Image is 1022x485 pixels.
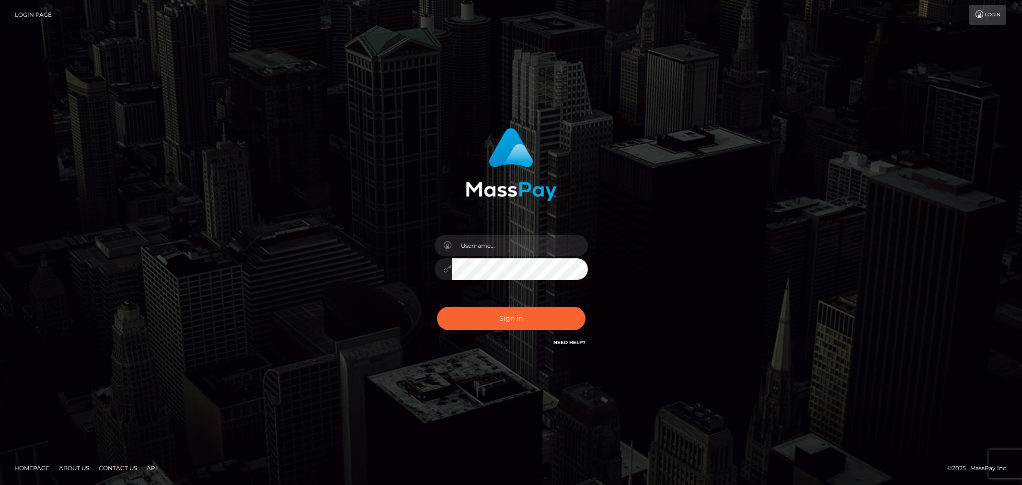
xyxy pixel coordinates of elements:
button: Sign in [437,307,586,330]
a: Login Page [15,5,52,25]
img: MassPay Login [466,128,557,201]
input: Username... [452,235,588,256]
a: Login [969,5,1006,25]
a: Contact Us [95,461,141,475]
div: © 2025 , MassPay Inc. [947,463,1015,473]
a: Need Help? [553,339,586,346]
a: About Us [55,461,93,475]
a: API [143,461,161,475]
a: Homepage [11,461,53,475]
